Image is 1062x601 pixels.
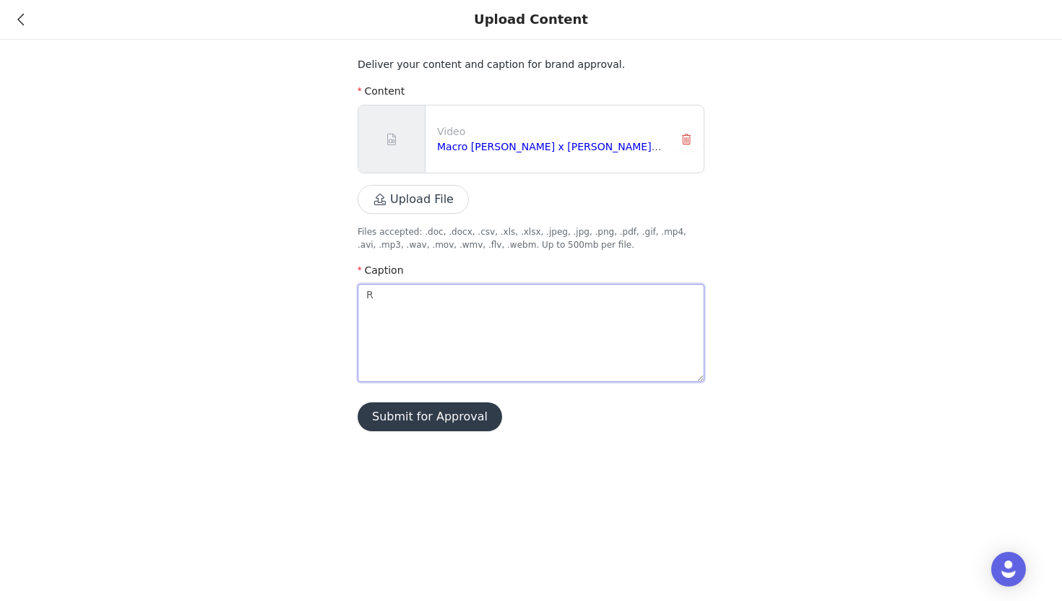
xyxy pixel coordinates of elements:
button: Upload File [358,185,469,214]
p: Files accepted: .doc, .docx, .csv, .xls, .xlsx, .jpeg, .jpg, .png, .pdf, .gif, .mp4, .avi, .mp3, ... [358,225,704,251]
p: Deliver your content and caption for brand approval. [358,57,704,72]
label: Content [358,85,405,97]
div: Upload Content [474,12,588,27]
div: Open Intercom Messenger [991,552,1026,587]
button: Submit for Approval [358,402,502,431]
span: Upload File [358,194,469,206]
p: Video [437,124,663,139]
a: Macro [PERSON_NAME] x [PERSON_NAME] [PERSON_NAME].mov [437,141,764,152]
label: Caption [358,264,404,276]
